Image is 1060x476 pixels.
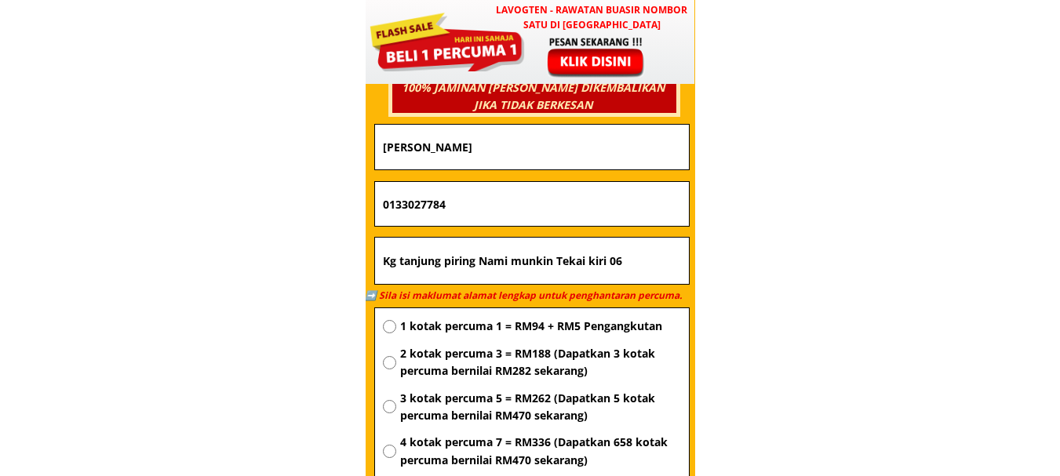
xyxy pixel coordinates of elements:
h3: LAVOGTEN - Rawatan Buasir Nombor Satu di [GEOGRAPHIC_DATA] [489,2,694,32]
span: 1 kotak percuma 1 = RM94 + RM5 Pengangkutan [400,318,681,335]
span: 3 kotak percuma 5 = RM262 (Dapatkan 5 kotak percuma bernilai RM470 sekarang) [400,390,681,425]
input: Nombor Telefon Bimbit [379,182,685,226]
h3: 100% JAMINAN [PERSON_NAME] DIKEMBALIKAN JIKA TIDAK BERKESAN [390,79,676,114]
span: 4 kotak percuma 7 = RM336 (Dapatkan 658 kotak percuma bernilai RM470 sekarang) [400,434,681,469]
input: Alamat (Wilayah, Bandar, Wad/Komune,...) [379,238,685,285]
span: 2 kotak percuma 3 = RM188 (Dapatkan 3 kotak percuma bernilai RM282 sekarang) [400,345,681,380]
h3: ➡️ Sila isi maklumat alamat lengkap untuk penghantaran percuma. [365,288,690,303]
input: Nama penuh [379,125,685,169]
